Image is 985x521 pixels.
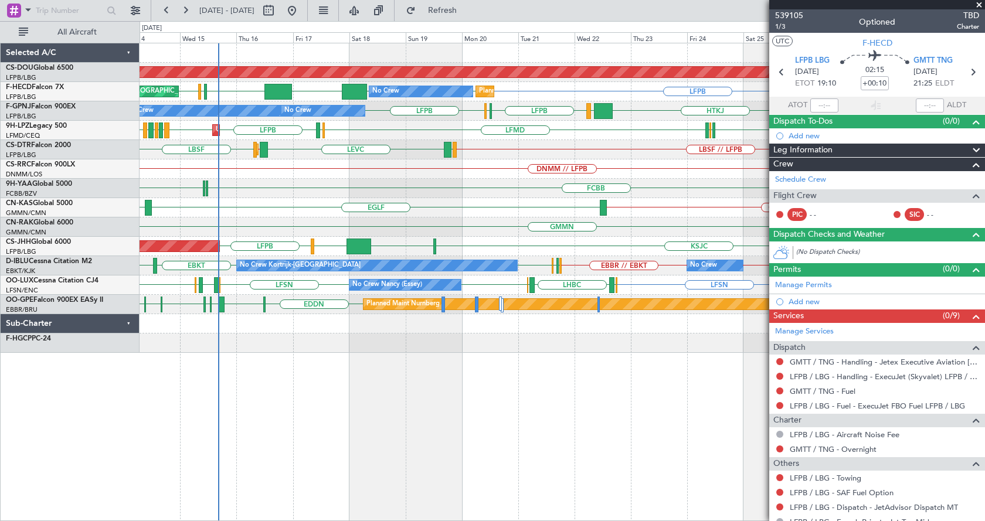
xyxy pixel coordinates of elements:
a: F-HECDFalcon 7X [6,84,64,91]
div: Sat 25 [743,32,800,43]
a: LFSN/ENC [6,286,38,295]
div: Optioned [859,16,895,28]
a: LFMD/CEQ [6,131,40,140]
a: LFPB/LBG [6,73,36,82]
div: Add new [789,131,979,141]
span: CS-DOU [6,64,33,71]
span: Services [773,309,804,323]
span: CS-DTR [6,142,31,149]
div: Tue 14 [124,32,180,43]
div: Thu 16 [236,32,293,43]
a: F-GPNJFalcon 900EX [6,103,76,110]
span: (0/0) [943,115,960,127]
span: ELDT [935,78,954,90]
div: Sat 18 [349,32,406,43]
div: No Crew [690,257,717,274]
div: Mon 20 [462,32,518,43]
div: Planned Maint Nurnberg [366,295,440,313]
span: [DATE] [795,66,819,78]
span: TBD [957,9,979,22]
div: PIC [787,208,807,221]
a: LFPB/LBG [6,112,36,121]
span: F-GPNJ [6,103,31,110]
span: CS-JHH [6,239,31,246]
span: Permits [773,263,801,277]
span: CS-RRC [6,161,31,168]
span: Charter [957,22,979,32]
span: [DATE] [913,66,938,78]
a: LFPB / LBG - SAF Fuel Option [790,488,894,498]
a: LFPB / LBG - Handling - ExecuJet (Skyvalet) LFPB / LBG [790,372,979,382]
a: CN-RAKGlobal 6000 [6,219,73,226]
div: Wed 22 [575,32,631,43]
div: No Crew [284,102,311,120]
a: CS-DTRFalcon 2000 [6,142,71,149]
span: Charter [773,414,801,427]
a: 9H-YAAGlobal 5000 [6,181,72,188]
input: Trip Number [36,2,103,19]
div: Fri 17 [293,32,349,43]
span: All Aircraft [30,28,124,36]
a: D-IBLUCessna Citation M2 [6,258,92,265]
a: CN-KASGlobal 5000 [6,200,73,207]
button: UTC [772,36,793,46]
a: EBBR/BRU [6,305,38,314]
button: All Aircraft [13,23,127,42]
div: Unplanned Maint [GEOGRAPHIC_DATA] ([GEOGRAPHIC_DATA]) [216,121,409,139]
div: No Crew [127,102,154,120]
a: LFPB/LBG [6,93,36,101]
div: SIC [905,208,924,221]
a: DNMM/LOS [6,170,42,179]
a: LFPB / LBG - Towing [790,473,861,483]
a: GMTT / TNG - Handling - Jetex Executive Aviation [GEOGRAPHIC_DATA] GMTT / TNG [790,357,979,367]
a: EBKT/KJK [6,267,35,275]
div: Sun 19 [406,32,462,43]
span: Leg Information [773,144,833,157]
a: OO-LUXCessna Citation CJ4 [6,277,98,284]
div: - - [927,209,953,220]
a: LFPB / LBG - Aircraft Noise Fee [790,430,899,440]
div: (No Dispatch Checks) [796,247,985,260]
div: - - [810,209,836,220]
a: Schedule Crew [775,174,826,186]
a: 9H-LPZLegacy 500 [6,122,67,130]
div: Tue 21 [518,32,575,43]
div: Planned Maint [GEOGRAPHIC_DATA] ([GEOGRAPHIC_DATA]) [84,83,269,100]
span: Refresh [418,6,467,15]
span: CN-RAK [6,219,33,226]
span: [DATE] - [DATE] [199,5,254,16]
button: Refresh [400,1,471,20]
span: Dispatch [773,341,806,355]
div: [DATE] [142,23,162,33]
span: F-HGCP [6,335,32,342]
span: (0/9) [943,309,960,322]
span: (0/0) [943,263,960,275]
a: CS-RRCFalcon 900LX [6,161,75,168]
div: Thu 23 [631,32,687,43]
span: 9H-YAA [6,181,32,188]
div: No Crew Kortrijk-[GEOGRAPHIC_DATA] [240,257,361,274]
span: F-HECD [6,84,32,91]
a: LFPB / LBG - Fuel - ExecuJet FBO Fuel LFPB / LBG [790,401,965,411]
a: GMMN/CMN [6,209,46,217]
span: Crew [773,158,793,171]
span: Others [773,457,799,471]
span: LFPB LBG [795,55,830,67]
span: 21:25 [913,78,932,90]
a: OO-GPEFalcon 900EX EASy II [6,297,103,304]
a: Manage Services [775,326,834,338]
a: FCBB/BZV [6,189,37,198]
a: GMTT / TNG - Fuel [790,386,855,396]
a: GMMN/CMN [6,228,46,237]
span: 539105 [775,9,803,22]
span: ALDT [947,100,966,111]
span: 02:15 [865,64,884,76]
span: 19:10 [817,78,836,90]
a: CS-DOUGlobal 6500 [6,64,73,71]
div: Planned Maint [GEOGRAPHIC_DATA] ([GEOGRAPHIC_DATA]) [479,83,664,100]
span: Dispatch Checks and Weather [773,228,885,241]
span: OO-GPE [6,297,33,304]
a: LFPB / LBG - Dispatch - JetAdvisor Dispatch MT [790,502,958,512]
a: F-HGCPPC-24 [6,335,51,342]
a: LFPB/LBG [6,151,36,159]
